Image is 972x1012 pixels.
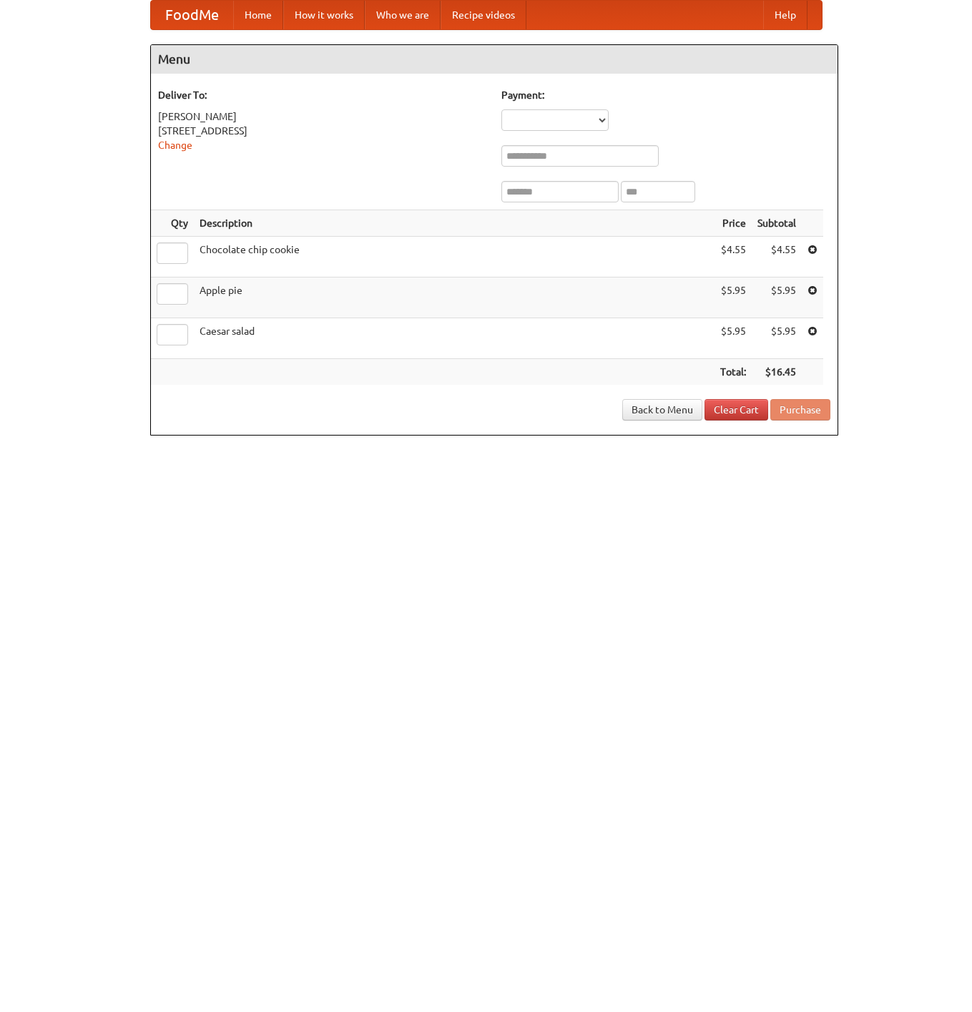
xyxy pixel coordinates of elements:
[715,318,752,359] td: $5.95
[763,1,807,29] a: Help
[752,359,802,385] th: $16.45
[705,399,768,421] a: Clear Cart
[715,237,752,277] td: $4.55
[158,88,487,102] h5: Deliver To:
[194,237,715,277] td: Chocolate chip cookie
[365,1,441,29] a: Who we are
[158,124,487,138] div: [STREET_ADDRESS]
[752,237,802,277] td: $4.55
[715,359,752,385] th: Total:
[752,210,802,237] th: Subtotal
[441,1,526,29] a: Recipe videos
[194,210,715,237] th: Description
[151,45,838,74] h4: Menu
[233,1,283,29] a: Home
[151,210,194,237] th: Qty
[752,277,802,318] td: $5.95
[622,399,702,421] a: Back to Menu
[283,1,365,29] a: How it works
[194,318,715,359] td: Caesar salad
[158,109,487,124] div: [PERSON_NAME]
[158,139,192,151] a: Change
[151,1,233,29] a: FoodMe
[752,318,802,359] td: $5.95
[715,277,752,318] td: $5.95
[501,88,830,102] h5: Payment:
[715,210,752,237] th: Price
[194,277,715,318] td: Apple pie
[770,399,830,421] button: Purchase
